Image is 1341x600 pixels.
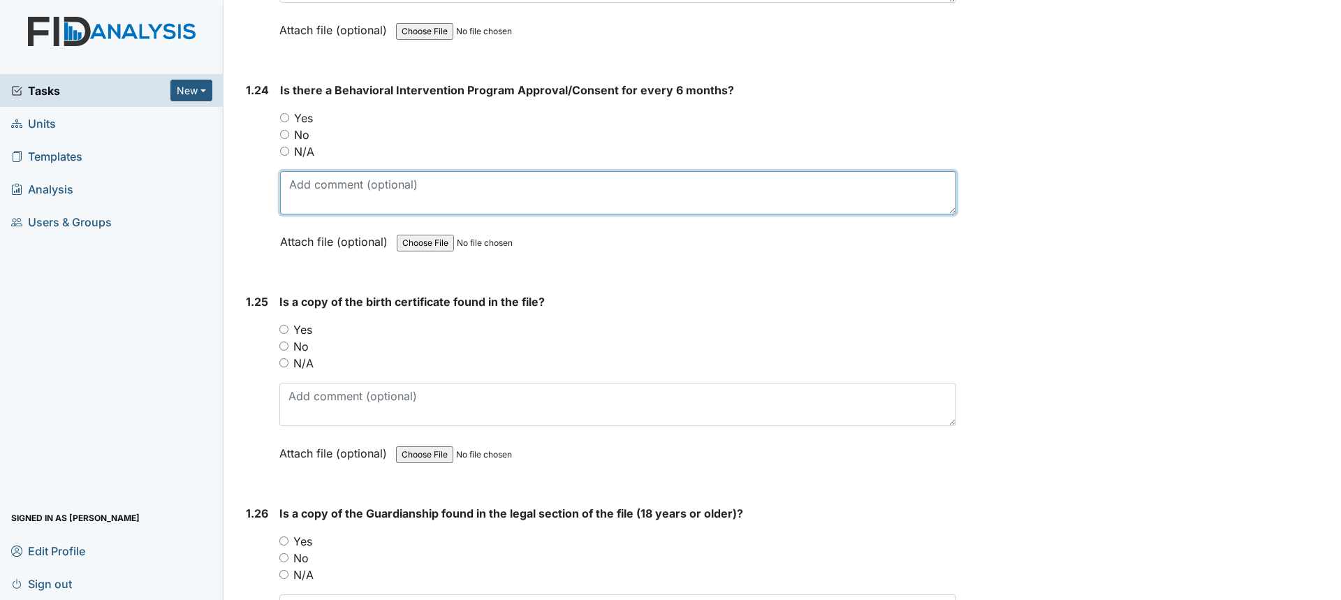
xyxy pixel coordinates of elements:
[279,570,288,579] input: N/A
[294,110,313,126] label: Yes
[11,82,170,99] a: Tasks
[294,143,314,160] label: N/A
[11,540,85,562] span: Edit Profile
[280,113,289,122] input: Yes
[246,82,269,98] label: 1.24
[279,536,288,546] input: Yes
[279,437,393,462] label: Attach file (optional)
[11,112,56,134] span: Units
[279,342,288,351] input: No
[279,358,288,367] input: N/A
[280,147,289,156] input: N/A
[279,325,288,334] input: Yes
[11,211,112,233] span: Users & Groups
[246,505,268,522] label: 1.26
[279,295,545,309] span: Is a copy of the birth certificate found in the file?
[280,226,393,250] label: Attach file (optional)
[279,14,393,38] label: Attach file (optional)
[246,293,268,310] label: 1.25
[293,355,314,372] label: N/A
[11,573,72,594] span: Sign out
[11,178,73,200] span: Analysis
[279,553,288,562] input: No
[11,507,140,529] span: Signed in as [PERSON_NAME]
[170,80,212,101] button: New
[293,338,309,355] label: No
[293,321,312,338] label: Yes
[280,83,734,97] span: Is there a Behavioral Intervention Program Approval/Consent for every 6 months?
[293,550,309,566] label: No
[280,130,289,139] input: No
[293,566,314,583] label: N/A
[11,145,82,167] span: Templates
[294,126,309,143] label: No
[293,533,312,550] label: Yes
[279,506,743,520] span: Is a copy of the Guardianship found in the legal section of the file (18 years or older)?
